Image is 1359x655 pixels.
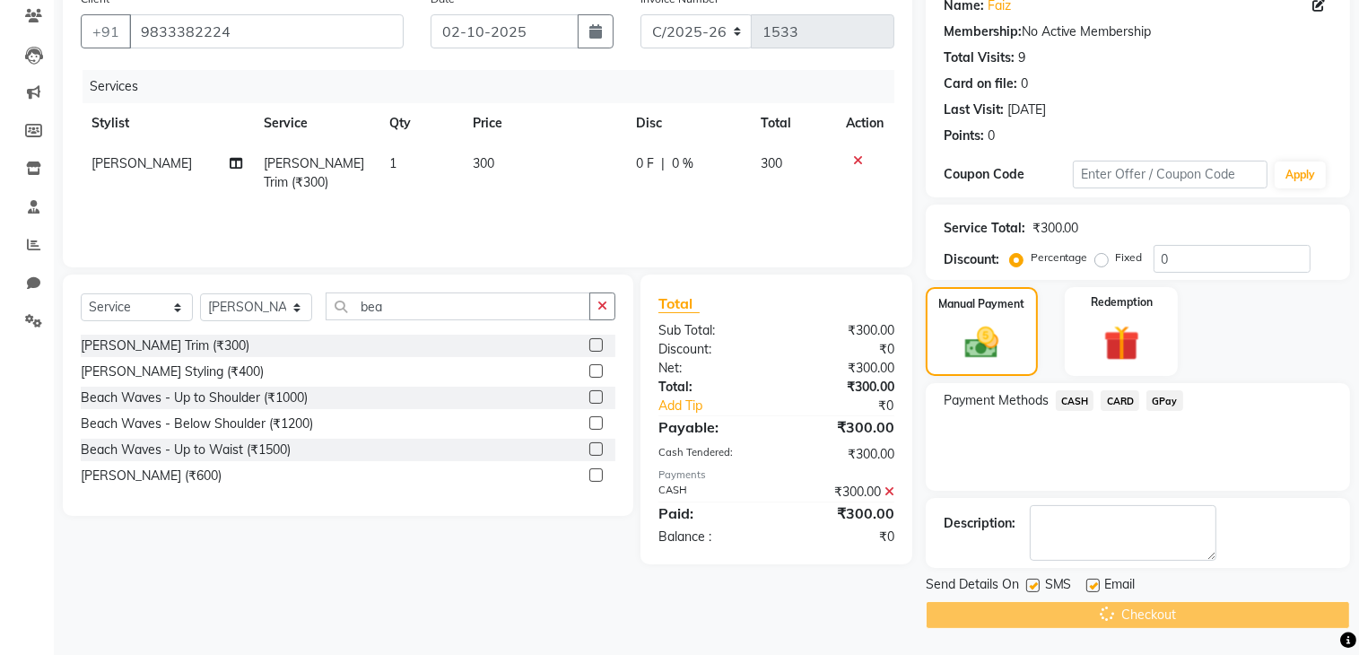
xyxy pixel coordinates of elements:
[944,22,1332,41] div: No Active Membership
[776,528,907,546] div: ₹0
[636,154,654,173] span: 0 F
[645,483,776,502] div: CASH
[81,441,291,459] div: Beach Waves - Up to Waist (₹1500)
[944,127,984,145] div: Points:
[944,514,1015,533] div: Description:
[1101,390,1139,411] span: CARD
[1091,294,1153,310] label: Redemption
[645,445,776,464] div: Cash Tendered:
[645,502,776,524] div: Paid:
[81,103,253,144] th: Stylist
[129,14,404,48] input: Search by Name/Mobile/Email/Code
[944,22,1022,41] div: Membership:
[776,502,907,524] div: ₹300.00
[1073,161,1268,188] input: Enter Offer / Coupon Code
[1018,48,1025,67] div: 9
[645,528,776,546] div: Balance :
[761,155,782,171] span: 300
[379,103,462,144] th: Qty
[776,483,907,502] div: ₹300.00
[944,219,1025,238] div: Service Total:
[473,155,494,171] span: 300
[1031,249,1088,266] label: Percentage
[672,154,693,173] span: 0 %
[944,100,1004,119] div: Last Visit:
[83,70,908,103] div: Services
[264,155,364,190] span: [PERSON_NAME] Trim (₹300)
[645,340,776,359] div: Discount:
[625,103,750,144] th: Disc
[389,155,396,171] span: 1
[926,575,1019,598] span: Send Details On
[1116,249,1143,266] label: Fixed
[988,127,995,145] div: 0
[645,321,776,340] div: Sub Total:
[253,103,379,144] th: Service
[944,391,1049,410] span: Payment Methods
[81,389,308,407] div: Beach Waves - Up to Shoulder (₹1000)
[798,397,908,415] div: ₹0
[81,467,222,485] div: [PERSON_NAME] (₹600)
[776,321,907,340] div: ₹300.00
[1021,74,1028,93] div: 0
[645,397,798,415] a: Add Tip
[835,103,894,144] th: Action
[750,103,835,144] th: Total
[1146,390,1183,411] span: GPay
[81,336,249,355] div: [PERSON_NAME] Trim (₹300)
[1032,219,1079,238] div: ₹300.00
[776,359,907,378] div: ₹300.00
[658,467,894,483] div: Payments
[1056,390,1094,411] span: CASH
[944,48,1015,67] div: Total Visits:
[944,250,999,269] div: Discount:
[645,416,776,438] div: Payable:
[661,154,665,173] span: |
[645,378,776,397] div: Total:
[81,362,264,381] div: [PERSON_NAME] Styling (₹400)
[776,445,907,464] div: ₹300.00
[776,416,907,438] div: ₹300.00
[326,293,590,320] input: Search or Scan
[81,415,313,433] div: Beach Waves - Below Shoulder (₹1200)
[944,74,1017,93] div: Card on file:
[645,359,776,378] div: Net:
[462,103,625,144] th: Price
[1105,575,1136,598] span: Email
[776,378,907,397] div: ₹300.00
[658,294,700,313] span: Total
[81,14,131,48] button: +91
[1275,162,1326,188] button: Apply
[91,155,192,171] span: [PERSON_NAME]
[954,323,1009,362] img: _cash.svg
[939,296,1025,312] label: Manual Payment
[1093,321,1150,365] img: _gift.svg
[1045,575,1072,598] span: SMS
[1007,100,1046,119] div: [DATE]
[944,165,1073,184] div: Coupon Code
[776,340,907,359] div: ₹0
